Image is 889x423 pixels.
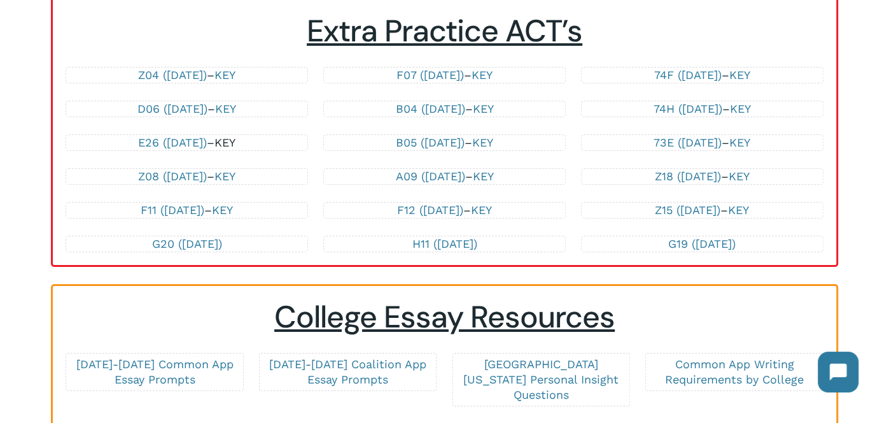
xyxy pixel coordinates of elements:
[396,136,465,149] a: B05 ([DATE])
[594,135,809,150] p: –
[395,169,465,183] a: A09 ([DATE])
[212,203,233,217] a: KEY
[269,357,426,386] a: [DATE]-[DATE] Coalition App Essay Prompts
[668,237,736,250] a: G19 ([DATE])
[729,169,750,183] a: KEY
[307,11,582,51] span: Extra Practice ACT’s
[337,169,552,184] p: –
[79,169,294,184] p: –
[655,203,720,217] a: Z15 ([DATE])
[472,169,493,183] a: KEY
[214,169,235,183] a: KEY
[594,169,809,184] p: –
[395,102,465,115] a: B04 ([DATE])
[274,297,615,337] span: College Essay Resources
[654,102,722,115] a: 74H ([DATE])
[79,203,294,218] p: –
[337,68,552,83] p: –
[138,169,207,183] a: Z08 ([DATE])
[396,68,464,82] a: F07 ([DATE])
[729,68,750,82] a: KEY
[471,203,492,217] a: KEY
[729,136,750,149] a: KEY
[654,136,722,149] a: 73E ([DATE])
[463,357,619,401] a: [GEOGRAPHIC_DATA][US_STATE] Personal Insight Questions
[79,135,294,150] p: –
[472,136,493,149] a: KEY
[337,203,552,218] p: –
[594,68,809,83] p: –
[665,357,804,386] a: Common App Writing Requirements by College
[730,102,751,115] a: KEY
[594,101,809,117] p: –
[79,101,294,117] p: –
[337,101,552,117] p: –
[412,237,477,250] a: H11 ([DATE])
[214,68,235,82] a: KEY
[152,237,222,250] a: G20 ([DATE])
[805,339,871,405] iframe: Chatbot
[215,102,236,115] a: KEY
[337,135,552,150] p: –
[654,68,722,82] a: 74F ([DATE])
[138,136,207,149] a: E26 ([DATE])
[137,102,207,115] a: D06 ([DATE])
[472,102,493,115] a: KEY
[728,203,749,217] a: KEY
[397,203,463,217] a: F12 ([DATE])
[655,169,721,183] a: Z18 ([DATE])
[594,203,809,218] p: –
[76,357,234,386] a: [DATE]-[DATE] Common App Essay Prompts
[138,68,207,82] a: Z04 ([DATE])
[214,136,235,149] a: KEY
[79,68,294,83] p: –
[141,203,204,217] a: F11 ([DATE])
[472,68,493,82] a: KEY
